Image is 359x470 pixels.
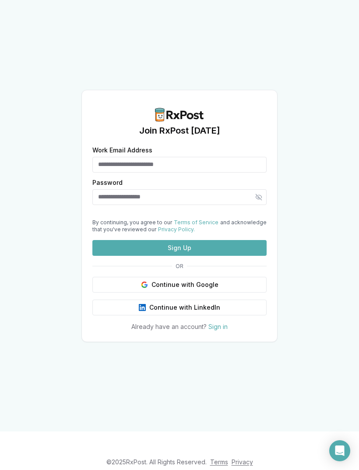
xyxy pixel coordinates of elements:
label: Password [92,180,267,186]
a: Terms [210,458,228,466]
img: Google [141,281,148,288]
a: Privacy Policy. [158,226,195,233]
button: Continue with Google [92,277,267,293]
img: LinkedIn [139,304,146,311]
span: OR [172,263,187,270]
span: Already have an account? [131,323,207,330]
div: Open Intercom Messenger [329,440,350,461]
h1: Join RxPost [DATE] [139,124,220,137]
button: Hide password [251,189,267,205]
a: Sign in [208,323,228,330]
label: Work Email Address [92,147,267,153]
button: Sign Up [92,240,267,256]
div: By continuing, you agree to our and acknowledge that you've reviewed our [92,219,267,233]
a: Privacy [232,458,253,466]
img: RxPost Logo [151,108,208,122]
button: Continue with LinkedIn [92,300,267,315]
a: Terms of Service [174,219,218,226]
